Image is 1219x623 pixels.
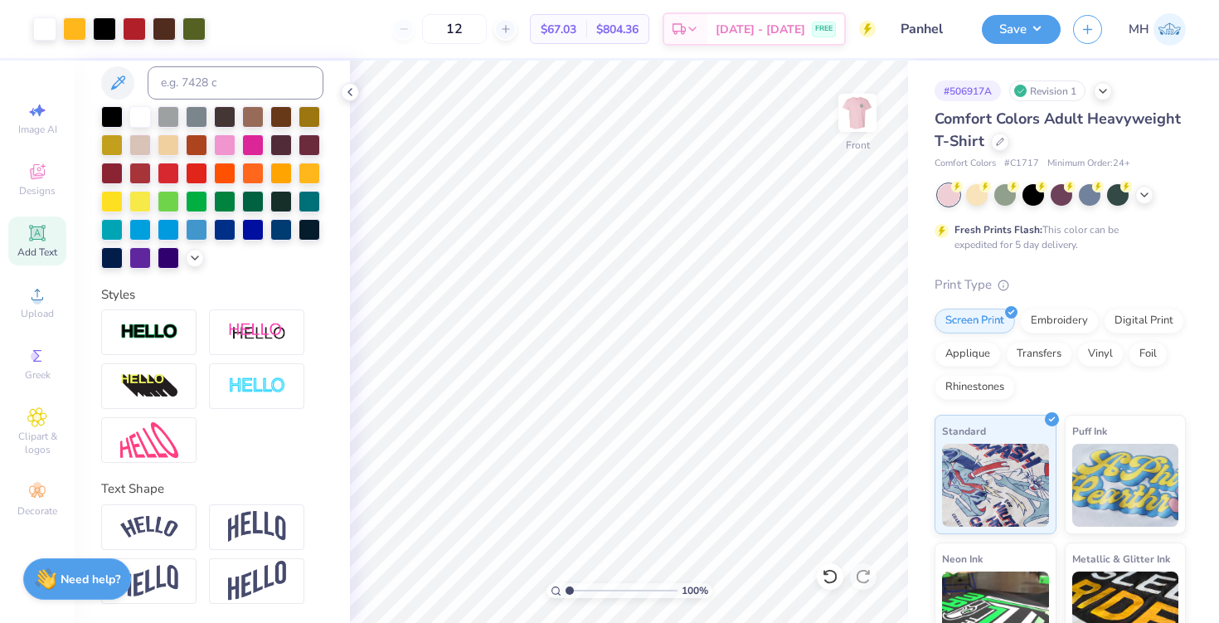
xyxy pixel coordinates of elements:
span: Comfort Colors Adult Heavyweight T-Shirt [935,109,1181,151]
div: # 506917A [935,80,1001,101]
span: Clipart & logos [8,430,66,456]
span: Minimum Order: 24 + [1047,157,1130,171]
input: Untitled Design [888,12,969,46]
a: MH [1129,13,1186,46]
input: e.g. 7428 c [148,66,323,100]
div: Foil [1129,342,1168,367]
img: Front [841,96,874,129]
img: Arch [228,511,286,543]
span: Comfort Colors [935,157,996,171]
span: Neon Ink [942,550,983,567]
div: Rhinestones [935,375,1015,400]
span: Upload [21,307,54,320]
span: Designs [19,184,56,197]
span: Add Text [17,246,57,259]
div: Transfers [1006,342,1072,367]
span: $67.03 [541,21,576,38]
img: Arc [120,516,178,538]
img: 3d Illusion [120,373,178,400]
div: Front [846,138,870,153]
button: Save [982,15,1061,44]
div: Screen Print [935,309,1015,333]
span: FREE [815,23,833,35]
span: Image AI [18,123,57,136]
img: Flag [120,565,178,597]
div: Styles [101,285,323,304]
div: Vinyl [1077,342,1124,367]
span: 100 % [682,583,708,598]
div: Applique [935,342,1001,367]
strong: Fresh Prints Flash: [954,223,1042,236]
img: Mitra Hegde [1153,13,1186,46]
div: This color can be expedited for 5 day delivery. [954,222,1158,252]
img: Puff Ink [1072,444,1179,527]
img: Standard [942,444,1049,527]
span: Standard [942,422,986,440]
span: Puff Ink [1072,422,1107,440]
div: Revision 1 [1009,80,1085,101]
span: $804.36 [596,21,639,38]
img: Negative Space [228,377,286,396]
span: MH [1129,20,1149,39]
img: Rise [228,561,286,601]
div: Embroidery [1020,309,1099,333]
span: # C1717 [1004,157,1039,171]
img: Free Distort [120,422,178,458]
div: Print Type [935,275,1186,294]
span: Decorate [17,504,57,518]
span: [DATE] - [DATE] [716,21,805,38]
input: – – [422,14,487,44]
span: Greek [25,368,51,382]
span: Metallic & Glitter Ink [1072,550,1170,567]
strong: Need help? [61,572,120,587]
img: Shadow [228,322,286,343]
img: Stroke [120,323,178,342]
div: Text Shape [101,479,323,499]
div: Digital Print [1104,309,1184,333]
